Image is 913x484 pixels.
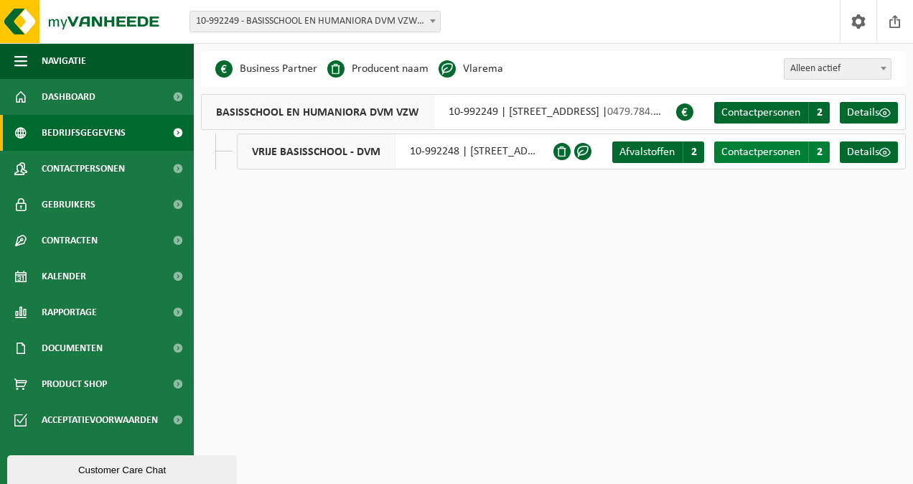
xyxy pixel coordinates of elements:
li: Business Partner [215,58,317,80]
span: 10-992249 - BASISSCHOOL EN HUMANIORA DVM VZW - AALST [190,11,440,32]
li: Producent naam [327,58,429,80]
a: Contactpersonen 2 [714,141,830,163]
span: Kalender [42,259,86,294]
span: Documenten [42,330,103,366]
span: Dashboard [42,79,95,115]
span: Contracten [42,223,98,259]
li: Vlarema [439,58,503,80]
span: 0479.784.566 [607,106,670,118]
span: 2 [808,102,830,124]
span: Alleen actief [785,59,891,79]
span: Contactpersonen [42,151,125,187]
span: Contactpersonen [721,146,800,158]
span: Bedrijfsgegevens [42,115,126,151]
a: Details [840,102,898,124]
span: 2 [683,141,704,163]
a: Contactpersonen 2 [714,102,830,124]
span: Gebruikers [42,187,95,223]
iframe: chat widget [7,452,240,484]
span: Contactpersonen [721,107,800,118]
span: BASISSCHOOL EN HUMANIORA DVM VZW [202,95,434,129]
span: Alleen actief [784,58,891,80]
span: 10-992249 - BASISSCHOOL EN HUMANIORA DVM VZW - AALST [189,11,441,32]
span: Details [847,107,879,118]
div: 10-992249 | [STREET_ADDRESS] | [201,94,676,130]
a: Details [840,141,898,163]
span: Navigatie [42,43,86,79]
a: Afvalstoffen 2 [612,141,704,163]
span: 2 [808,141,830,163]
span: Details [847,146,879,158]
div: 10-992248 | [STREET_ADDRESS] [237,134,553,169]
span: VRIJE BASISSCHOOL - DVM [238,134,395,169]
span: Rapportage [42,294,97,330]
span: Afvalstoffen [619,146,675,158]
span: Product Shop [42,366,107,402]
span: Acceptatievoorwaarden [42,402,158,438]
